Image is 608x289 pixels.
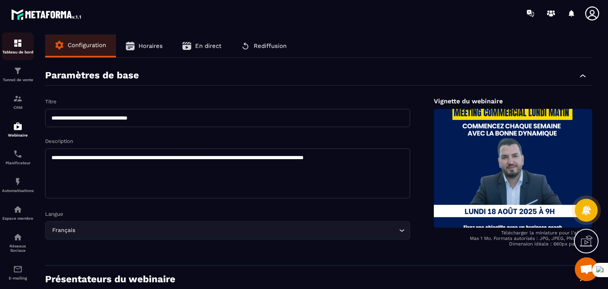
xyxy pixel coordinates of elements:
span: Horaires [139,42,163,49]
p: Réseaux Sociaux [2,244,34,253]
a: automationsautomationsAutomatisations [2,171,34,199]
a: formationformationTableau de bord [2,32,34,60]
img: formation [13,66,23,76]
label: Langue [45,211,63,217]
a: automationsautomationsEspace membre [2,199,34,226]
img: logo [11,7,82,21]
a: automationsautomationsWebinaire [2,116,34,143]
button: En direct [173,34,231,57]
a: Ouvrir le chat [575,257,598,281]
span: Français [50,226,77,235]
button: Horaires [116,34,173,57]
p: Tableau de bord [2,50,34,54]
span: En direct [195,42,221,49]
p: Tunnel de vente [2,78,34,82]
p: E-mailing [2,276,34,280]
p: Automatisations [2,188,34,193]
img: automations [13,122,23,131]
button: Rediffusion [231,34,296,57]
a: social-networksocial-networkRéseaux Sociaux [2,226,34,259]
img: automations [13,177,23,186]
label: Titre [45,99,57,105]
p: Espace membre [2,216,34,221]
label: Description [45,138,73,144]
img: formation [13,38,23,48]
span: Configuration [68,42,106,49]
img: formation [13,94,23,103]
a: schedulerschedulerPlanificateur [2,143,34,171]
p: Planificateur [2,161,34,165]
img: automations [13,205,23,214]
button: Configuration [45,34,116,56]
input: Search for option [77,226,397,235]
p: CRM [2,105,34,110]
a: formationformationTunnel de vente [2,60,34,88]
img: social-network [13,232,23,242]
p: Dimension idéale : 660px par 440px [434,241,592,247]
p: Max 1 Mo. Formats autorisés : JPG, JPEG, PNG et GIF [434,236,592,241]
div: Search for option [45,221,410,240]
p: Paramètres de base [45,70,139,81]
p: Webinaire [2,133,34,137]
p: Vignette du webinaire [434,97,592,105]
span: Rediffusion [254,42,287,49]
a: emailemailE-mailing [2,259,34,286]
img: scheduler [13,149,23,159]
img: email [13,264,23,274]
p: Présentateurs du webinaire [45,274,175,285]
p: Télécharger la miniature pour l'afficher [434,230,592,236]
a: formationformationCRM [2,88,34,116]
